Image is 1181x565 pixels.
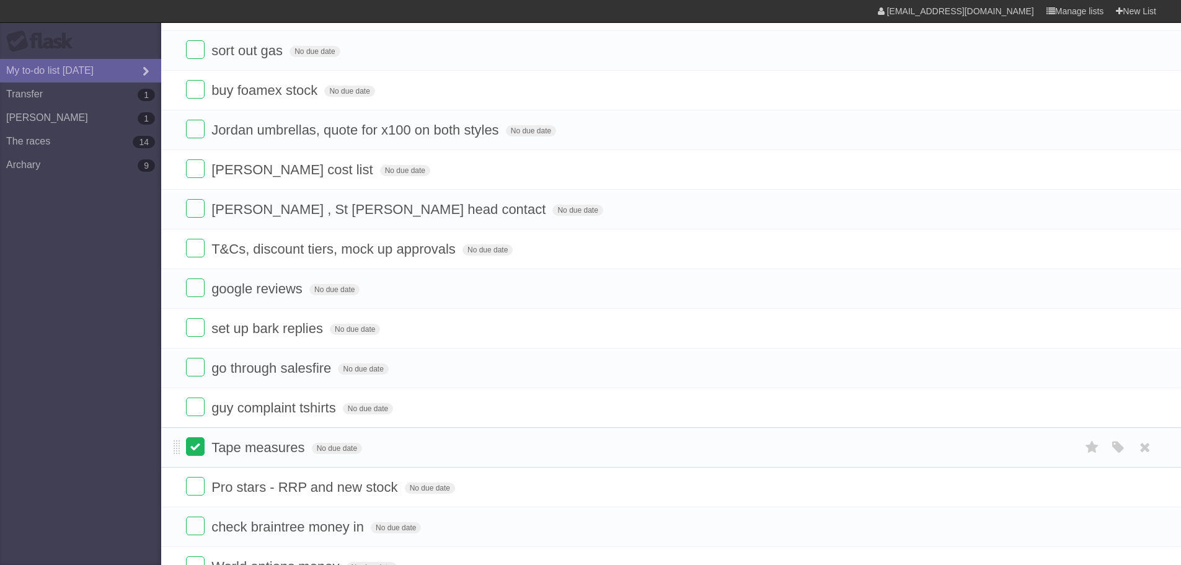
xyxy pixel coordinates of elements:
[211,321,326,336] span: set up bark replies
[211,400,339,416] span: guy complaint tshirts
[186,278,205,297] label: Done
[290,46,340,57] span: No due date
[211,43,286,58] span: sort out gas
[211,360,334,376] span: go through salesfire
[186,40,205,59] label: Done
[186,120,205,138] label: Done
[371,522,421,533] span: No due date
[211,122,502,138] span: Jordan umbrellas, quote for x100 on both styles
[186,477,205,496] label: Done
[186,318,205,337] label: Done
[133,136,155,148] b: 14
[309,284,360,295] span: No due date
[138,89,155,101] b: 1
[186,159,205,178] label: Done
[186,199,205,218] label: Done
[343,403,393,414] span: No due date
[6,30,81,53] div: Flask
[138,159,155,172] b: 9
[186,437,205,456] label: Done
[338,363,388,375] span: No due date
[186,239,205,257] label: Done
[405,483,455,494] span: No due date
[211,440,307,455] span: Tape measures
[138,112,155,125] b: 1
[211,162,376,177] span: [PERSON_NAME] cost list
[380,165,430,176] span: No due date
[312,443,362,454] span: No due date
[1081,437,1104,458] label: Star task
[186,398,205,416] label: Done
[186,358,205,376] label: Done
[211,241,459,257] span: T&Cs, discount tiers, mock up approvals
[211,82,321,98] span: buy foamex stock
[552,205,603,216] span: No due date
[330,324,380,335] span: No due date
[506,125,556,136] span: No due date
[211,202,549,217] span: [PERSON_NAME] , St [PERSON_NAME] head contact
[186,80,205,99] label: Done
[186,517,205,535] label: Done
[211,479,400,495] span: Pro stars - RRP and new stock
[462,244,513,256] span: No due date
[211,519,367,535] span: check braintree money in
[324,86,374,97] span: No due date
[211,281,306,296] span: google reviews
